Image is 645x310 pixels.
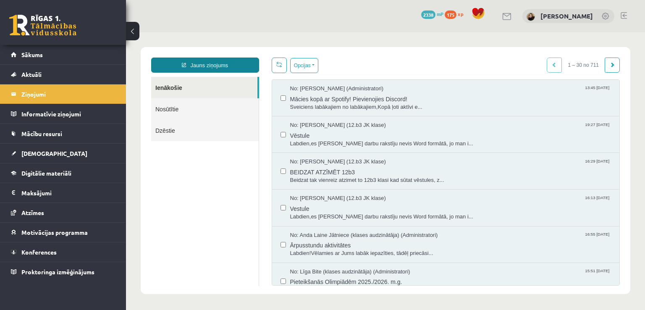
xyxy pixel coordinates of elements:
[164,162,485,188] a: No: [PERSON_NAME] (12.b3 JK klase) 16:13 [DATE] Vestule Labdien,es [PERSON_NAME] darbu rakstīju n...
[164,207,485,217] span: Ārpusstundu aktivitātes
[11,124,115,143] a: Mācību resursi
[437,11,443,17] span: mP
[25,25,133,40] a: Jauns ziņojums
[164,199,485,225] a: No: Anda Laine Jātniece (klases audzinātāja) (Administratori) 16:55 [DATE] Ārpusstundu aktivitāte...
[164,217,485,225] span: Labdien!Vēlamies ar Jums labāk iepazīties, tādēļ priecāsi...
[25,45,131,66] a: Ienākošie
[25,66,133,87] a: Nosūtītie
[11,203,115,222] a: Atzīmes
[164,108,485,116] span: Labdien,es [PERSON_NAME] darbu rakstīju nevis Word formātā, jo man i...
[540,12,593,20] a: [PERSON_NAME]
[445,11,456,19] span: 175
[421,11,443,17] a: 2338 mP
[11,223,115,242] a: Motivācijas programma
[458,11,463,17] span: xp
[164,126,485,152] a: No: [PERSON_NAME] (12.b3 JK klase) 16:29 [DATE] BEIDZAT ATZĪMĒT 12b3 Beidzat tak vienreiz atzimet...
[164,89,260,97] span: No: [PERSON_NAME] (12.b3 JK klase)
[164,181,485,189] span: Labdien,es [PERSON_NAME] darbu rakstīju nevis Word formātā, jo man i...
[164,60,485,71] span: Mācies kopā ar Spotify! Pievienojies Discord!
[9,15,76,36] a: Rīgas 1. Tālmācības vidusskola
[11,144,115,163] a: [DEMOGRAPHIC_DATA]
[164,97,485,108] span: Vēstule
[21,71,42,78] span: Aktuāli
[21,130,62,137] span: Mācību resursi
[164,243,485,254] span: Pieteikšanās Olimpiādēm 2025./2026. m.g.
[21,169,71,177] span: Digitālie materiāli
[21,268,94,276] span: Proktoringa izmēģinājums
[527,13,535,21] img: Daniela Ūse
[164,26,192,41] button: Opcijas
[164,144,485,152] span: Beidzat tak vienreiz atzimet to 12b3 klasi kad sūtat vēstules, z...
[421,11,435,19] span: 2338
[11,104,115,123] a: Informatīvie ziņojumi
[21,229,88,236] span: Motivācijas programma
[164,71,485,79] span: Sveiciens labākajiem no labākajiem,Kopā ļoti aktīvi e...
[457,199,485,205] span: 16:55 [DATE]
[11,84,115,104] a: Ziņojumi
[164,53,258,60] span: No: [PERSON_NAME] (Administratori)
[21,84,115,104] legend: Ziņojumi
[445,11,467,17] a: 175 xp
[25,87,133,109] a: Dzēstie
[21,51,43,58] span: Sākums
[21,248,57,256] span: Konferences
[164,134,485,144] span: BEIDZAT ATZĪMĒT 12b3
[164,236,284,244] span: No: Līga Bite (klases audzinātāja) (Administratori)
[164,162,260,170] span: No: [PERSON_NAME] (12.b3 JK klase)
[21,104,115,123] legend: Informatīvie ziņojumi
[21,209,44,216] span: Atzīmes
[457,236,485,242] span: 15:51 [DATE]
[436,25,479,40] span: 1 – 30 no 711
[164,199,312,207] span: No: Anda Laine Jātniece (klases audzinātāja) (Administratori)
[11,45,115,64] a: Sākums
[164,236,485,262] a: No: Līga Bite (klases audzinātāja) (Administratori) 15:51 [DATE] Pieteikšanās Olimpiādēm 2025./20...
[457,53,485,59] span: 13:45 [DATE]
[164,170,485,181] span: Vestule
[457,89,485,95] span: 19:27 [DATE]
[164,53,485,79] a: No: [PERSON_NAME] (Administratori) 13:45 [DATE] Mācies kopā ar Spotify! Pievienojies Discord! Sve...
[457,126,485,132] span: 16:29 [DATE]
[11,183,115,202] a: Maksājumi
[21,183,115,202] legend: Maksājumi
[21,150,87,157] span: [DEMOGRAPHIC_DATA]
[11,163,115,183] a: Digitālie materiāli
[11,242,115,262] a: Konferences
[164,126,260,134] span: No: [PERSON_NAME] (12.b3 JK klase)
[11,262,115,281] a: Proktoringa izmēģinājums
[164,89,485,115] a: No: [PERSON_NAME] (12.b3 JK klase) 19:27 [DATE] Vēstule Labdien,es [PERSON_NAME] darbu rakstīju n...
[11,65,115,84] a: Aktuāli
[457,162,485,168] span: 16:13 [DATE]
